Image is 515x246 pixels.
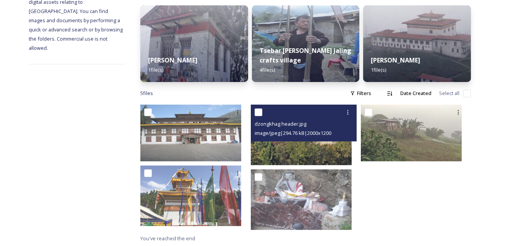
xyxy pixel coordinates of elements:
[371,66,386,73] span: 1 file(s)
[439,90,459,97] span: Select all
[252,5,360,82] img: Untitled-5%283%29.jpg
[361,105,462,161] img: dzongkhag attractions teaser.jpg
[251,169,352,230] img: attractions header.jpg
[260,46,351,64] strong: Tsebar [PERSON_NAME] Jaling crafts village
[140,166,241,226] img: Festival Header.jpg
[397,86,435,101] div: Date Created
[140,105,241,161] img: dzongkhag teaser.jpg
[140,90,153,97] span: 5 file s
[255,130,331,136] span: image/jpeg | 294.76 kB | 2000 x 1200
[255,120,306,127] span: dzongkhag header.jpg
[346,86,375,101] div: Filters
[148,66,163,73] span: 1 file(s)
[260,66,275,73] span: 4 file(s)
[140,235,195,242] span: You've reached the end
[148,56,197,64] strong: [PERSON_NAME]
[140,5,248,82] img: Kheri%2520Goenpa.jpg
[363,5,471,82] img: Yongla%2520Goenpa.jpg
[371,56,420,64] strong: [PERSON_NAME]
